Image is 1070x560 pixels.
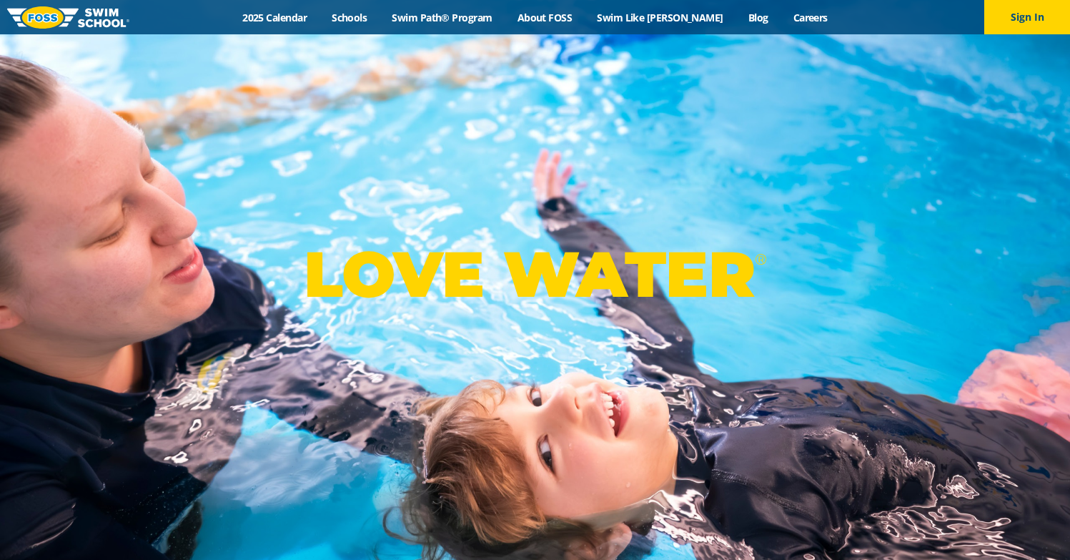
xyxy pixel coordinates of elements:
a: Careers [781,11,840,24]
a: Schools [319,11,380,24]
a: Blog [735,11,781,24]
sup: ® [755,250,766,268]
a: Swim Path® Program [380,11,505,24]
img: FOSS Swim School Logo [7,6,129,29]
p: LOVE WATER [304,236,766,313]
a: 2025 Calendar [230,11,319,24]
a: About FOSS [505,11,585,24]
a: Swim Like [PERSON_NAME] [585,11,736,24]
